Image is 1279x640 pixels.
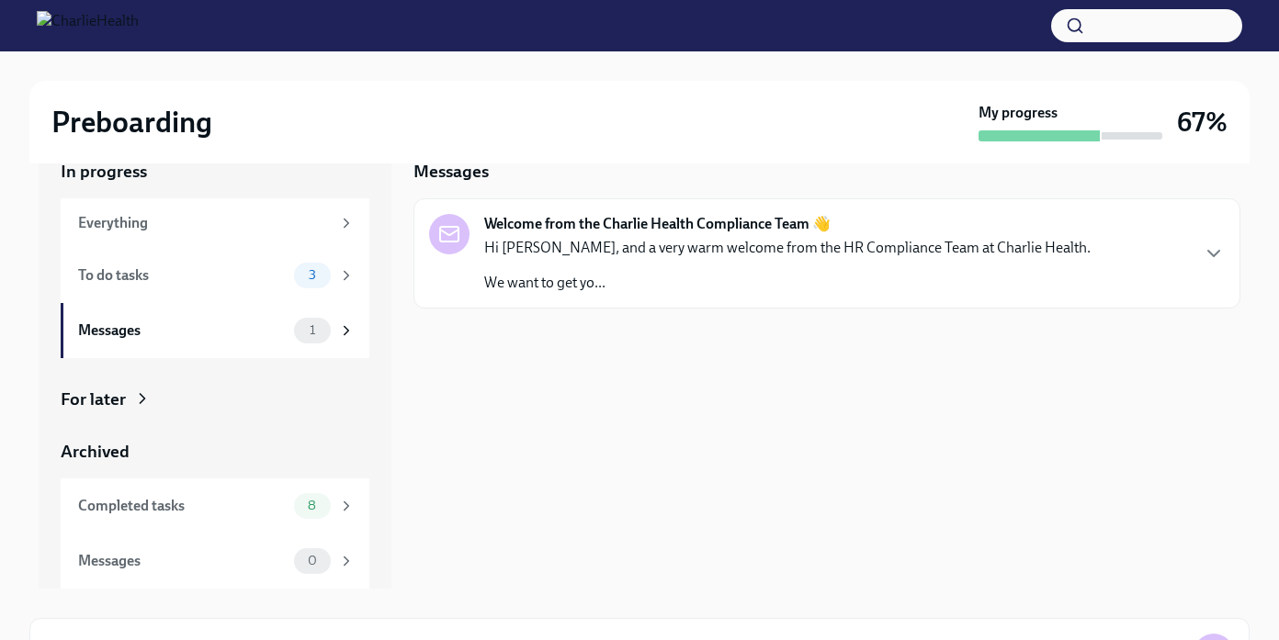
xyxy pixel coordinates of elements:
[37,11,139,40] img: CharlieHealth
[78,496,287,516] div: Completed tasks
[484,273,1091,293] p: We want to get yo...
[1177,106,1228,139] h3: 67%
[979,103,1058,123] strong: My progress
[297,554,328,567] span: 0
[484,238,1091,258] p: Hi [PERSON_NAME], and a very warm welcome from the HR Compliance Team at Charlie Health.
[61,160,369,184] a: In progress
[61,533,369,589] a: Messages0
[298,268,327,282] span: 3
[61,303,369,358] a: Messages1
[413,160,489,184] h5: Messages
[61,387,369,411] a: For later
[78,265,287,286] div: To do tasks
[61,478,369,533] a: Completed tasks8
[484,214,831,234] strong: Welcome from the Charlie Health Compliance Team 👋
[78,320,287,341] div: Messages
[61,198,369,248] a: Everything
[51,104,212,140] h2: Preboarding
[78,551,287,571] div: Messages
[61,440,369,464] a: Archived
[61,387,126,411] div: For later
[299,323,326,337] span: 1
[297,499,327,512] span: 8
[61,248,369,303] a: To do tasks3
[78,213,331,233] div: Everything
